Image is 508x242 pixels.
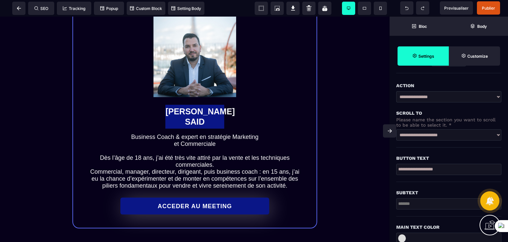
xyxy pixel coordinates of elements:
[255,2,268,15] span: View components
[444,6,469,11] span: Previsualiser
[440,1,473,15] span: Preview
[449,46,500,66] span: Open Style Manager
[86,152,303,173] div: Commercial, manager, directeur, dirigeant, puis business coach : en 15 ans, j’ai eu la chance d’e...
[419,24,427,29] strong: Bloc
[100,6,118,11] span: Popup
[34,6,48,11] span: SEO
[396,109,501,117] div: Scroll To
[449,17,508,36] span: Open Layer Manager
[482,6,495,11] span: Publier
[86,117,303,124] div: Business Coach & expert en stratégie Marketing
[86,138,303,152] div: Dès l’âge de 18 ans, j’ai été très vite attiré par la vente et les techniques commerciales.
[398,46,449,66] span: Settings
[171,6,201,11] span: Setting Body
[120,181,268,198] button: ACCEDER AU MEETING
[86,124,303,131] div: et Commerciale
[396,154,501,162] div: Button Text
[418,54,434,59] strong: Settings
[63,6,85,11] span: Tracking
[396,82,501,90] div: Action
[396,189,501,197] div: Subtext
[165,88,224,112] text: [PERSON_NAME] SAID
[390,17,449,36] span: Open Blocks
[477,24,487,29] strong: Body
[271,2,284,15] span: Screenshot
[396,223,501,231] div: Main Text Color
[467,54,488,59] strong: Customize
[130,6,162,11] span: Custom Block
[396,117,501,128] p: Please name the section you want to scroll to be able to select it. *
